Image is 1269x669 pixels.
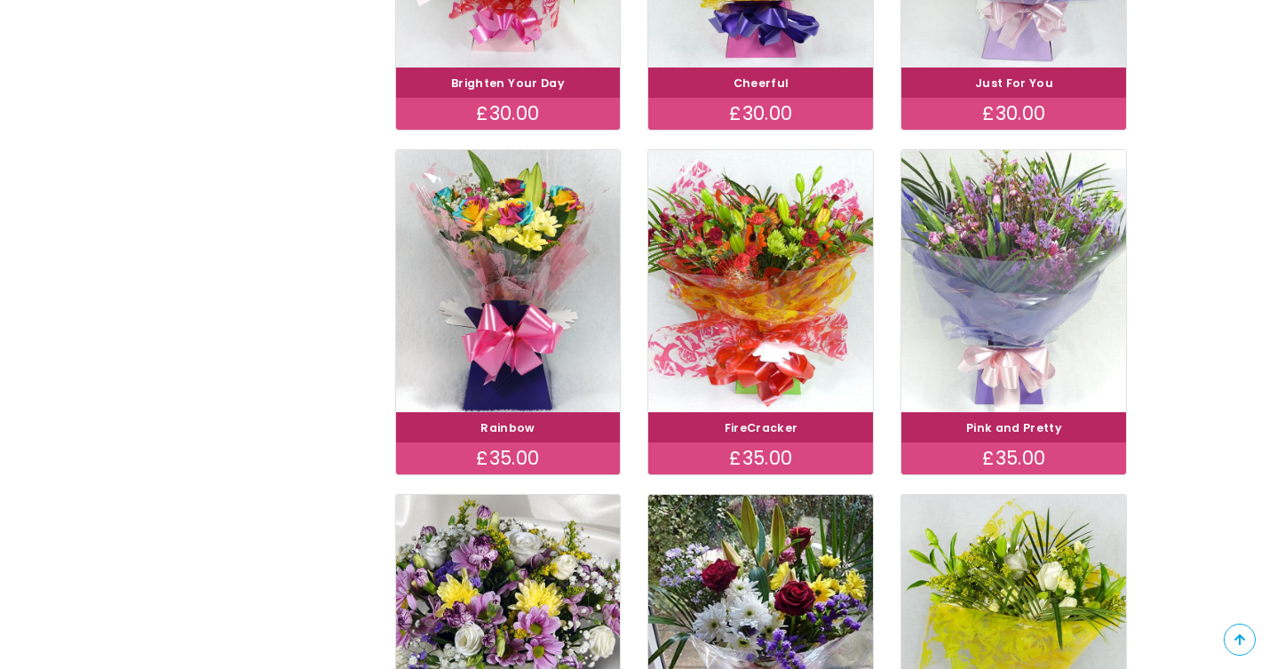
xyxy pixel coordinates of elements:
[966,420,1062,435] a: Pink and Pretty
[648,98,873,130] div: £30.00
[451,76,565,91] a: Brighten Your Day
[396,98,621,130] div: £30.00
[396,442,621,474] div: £35.00
[975,76,1053,91] a: Just For You
[648,150,873,412] img: FireCracker
[725,420,798,435] a: FireCracker
[901,442,1126,474] div: £35.00
[480,420,535,435] a: Rainbow
[888,135,1140,427] img: Pink and Pretty
[648,442,873,474] div: £35.00
[734,76,789,91] a: Cheerful
[396,150,621,412] img: Rainbow bouquet
[901,98,1126,130] div: £30.00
